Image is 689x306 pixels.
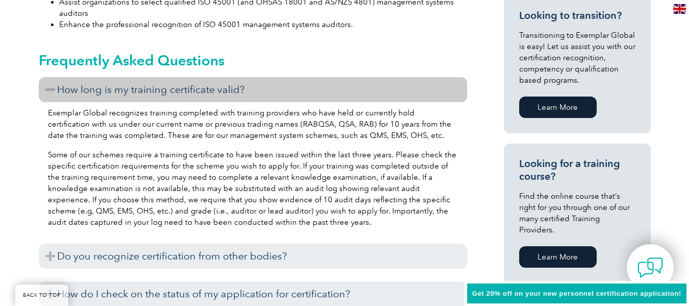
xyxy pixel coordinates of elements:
[39,77,467,102] h3: How long is my training certificate valid?
[472,290,681,297] span: Get 20% off on your new personnel certification application!
[637,255,663,280] img: contact-chat.png
[39,244,467,269] h3: Do you recognize certification from other bodies?
[673,4,686,14] img: en
[39,52,467,68] h2: Frequently Asked Questions
[519,9,635,22] h3: Looking to transition?
[519,246,597,268] a: Learn More
[519,30,635,86] p: Transitioning to Exemplar Global is easy! Let us assist you with our certification recognition, c...
[48,107,458,141] p: Exemplar Global recognizes training completed with training providers who have held or currently ...
[519,191,635,236] p: Find the online course that’s right for you through one of our many certified Training Providers.
[48,149,458,228] p: Some of our schemes require a training certificate to have been issued within the last three year...
[15,285,68,306] a: BACK TO TOP
[519,157,635,183] h3: Looking for a training course?
[59,19,467,30] li: Enhance the professional recognition of ISO 45001 management systems auditors.
[519,97,597,118] a: Learn More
